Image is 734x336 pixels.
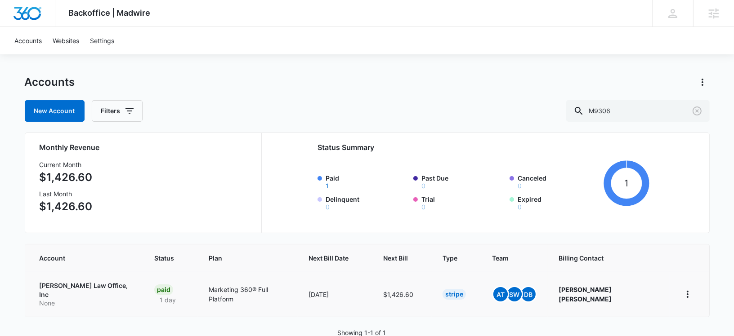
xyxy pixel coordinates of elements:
h3: Current Month [40,160,93,169]
span: Team [492,253,524,263]
a: Settings [85,27,120,54]
p: $1,426.60 [40,199,93,215]
td: [DATE] [298,272,372,317]
button: Actions [695,75,710,89]
a: Websites [47,27,85,54]
span: Next Bill [383,253,408,263]
span: Plan [209,253,287,263]
p: 1 day [154,295,181,305]
label: Canceled [518,173,600,189]
input: Search [566,100,710,122]
a: [PERSON_NAME] Law Office, IncNone [40,281,133,308]
span: DB [521,287,536,301]
div: Stripe [443,289,466,300]
p: Marketing 360® Full Platform [209,285,287,304]
button: Paid [326,183,329,189]
label: Paid [326,173,408,189]
p: [PERSON_NAME] Law Office, Inc [40,281,133,299]
h1: Accounts [25,75,75,89]
a: Accounts [9,27,47,54]
div: Paid [154,284,173,295]
label: Expired [518,195,600,210]
strong: [PERSON_NAME] [PERSON_NAME] [559,286,612,303]
h2: Monthly Revenue [40,142,251,153]
label: Trial [421,195,504,210]
span: Account [40,253,120,263]
span: Next Bill Date [309,253,349,263]
button: home [680,287,695,301]
button: Clear [690,104,704,118]
label: Past Due [421,173,504,189]
h2: Status Summary [318,142,650,153]
p: $1,426.60 [40,169,93,186]
p: None [40,299,133,308]
td: $1,426.60 [372,272,432,317]
tspan: 1 [625,177,629,189]
span: Billing Contact [559,253,659,263]
label: Delinquent [326,195,408,210]
button: Filters [92,100,143,122]
span: Backoffice | Madwire [69,8,151,18]
span: Status [154,253,174,263]
h3: Last Month [40,189,93,199]
span: At [493,287,508,301]
span: Type [443,253,457,263]
span: SW [507,287,522,301]
a: New Account [25,100,85,122]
